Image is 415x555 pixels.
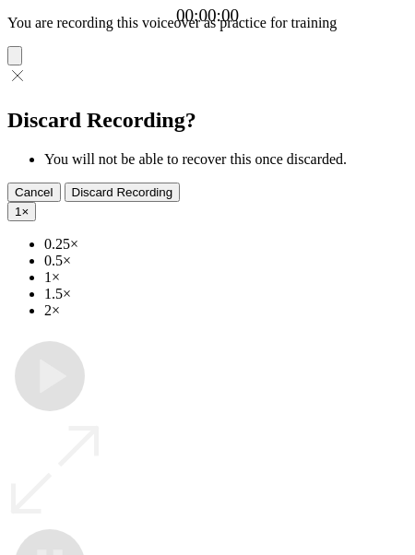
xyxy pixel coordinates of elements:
li: 1.5× [44,286,408,302]
li: 0.25× [44,236,408,253]
button: Cancel [7,183,61,202]
li: 2× [44,302,408,319]
span: 1 [15,205,21,218]
button: Discard Recording [65,183,181,202]
p: You are recording this voiceover as practice for training [7,15,408,31]
a: 00:00:00 [176,6,239,26]
li: 1× [44,269,408,286]
button: 1× [7,202,36,221]
li: You will not be able to recover this once discarded. [44,151,408,168]
h2: Discard Recording? [7,108,408,133]
li: 0.5× [44,253,408,269]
